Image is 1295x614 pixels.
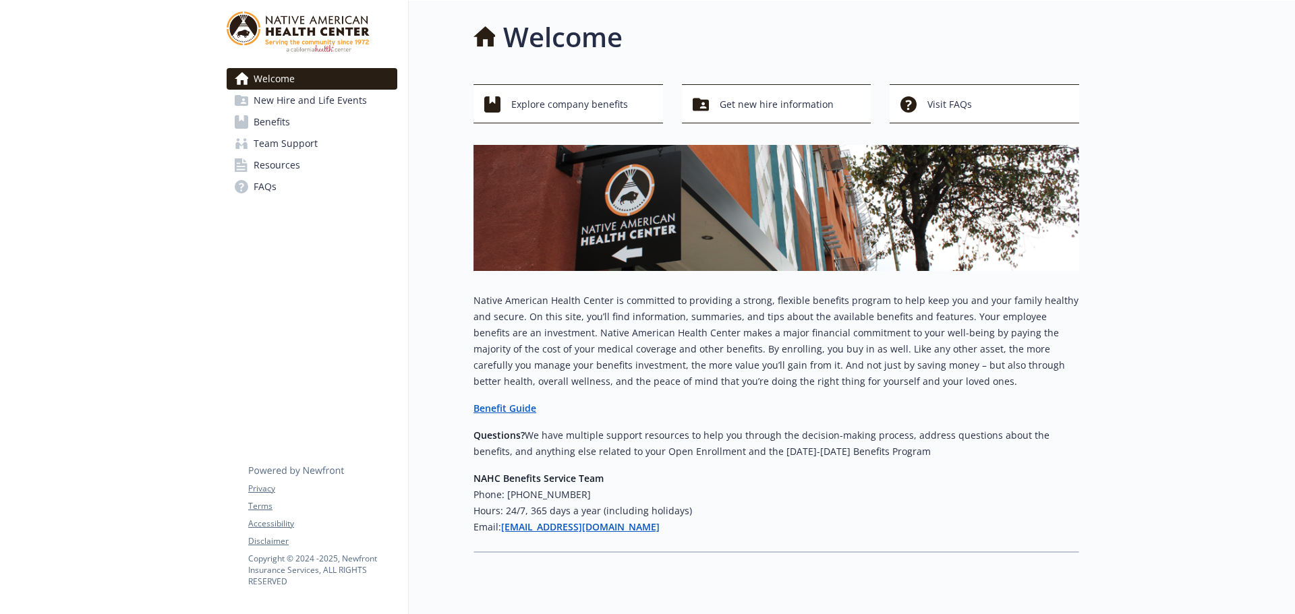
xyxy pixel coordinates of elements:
[254,90,367,111] span: New Hire and Life Events
[473,519,1079,535] h6: Email:
[227,111,397,133] a: Benefits
[254,176,277,197] span: FAQs
[473,402,536,415] a: Benefit Guide
[473,472,604,485] strong: NAHC Benefits Service Team
[511,92,628,117] span: Explore company benefits
[720,92,834,117] span: Get new hire information
[927,92,972,117] span: Visit FAQs
[248,500,397,512] a: Terms
[501,520,660,533] a: [EMAIL_ADDRESS][DOMAIN_NAME]
[473,427,1079,460] p: We have multiple support resources to help you through the decision-making process, address quest...
[227,68,397,90] a: Welcome
[254,133,318,154] span: Team Support
[248,553,397,587] p: Copyright © 2024 - 2025 , Newfront Insurance Services, ALL RIGHTS RESERVED
[248,483,397,495] a: Privacy
[227,133,397,154] a: Team Support
[890,84,1079,123] button: Visit FAQs
[227,90,397,111] a: New Hire and Life Events
[473,487,1079,503] h6: Phone: [PHONE_NUMBER]
[473,293,1079,390] p: Native American Health Center is committed to providing a strong, flexible benefits program to he...
[254,68,295,90] span: Welcome
[254,111,290,133] span: Benefits
[473,429,525,441] strong: Questions?
[473,84,663,123] button: Explore company benefits
[248,535,397,547] a: Disclaimer
[227,154,397,176] a: Resources
[248,518,397,530] a: Accessibility
[503,17,623,57] h1: Welcome
[473,503,1079,519] h6: Hours: 24/7, 365 days a year (including holidays)​
[473,145,1079,271] img: overview page banner
[227,176,397,197] a: FAQs
[254,154,300,176] span: Resources
[682,84,871,123] button: Get new hire information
